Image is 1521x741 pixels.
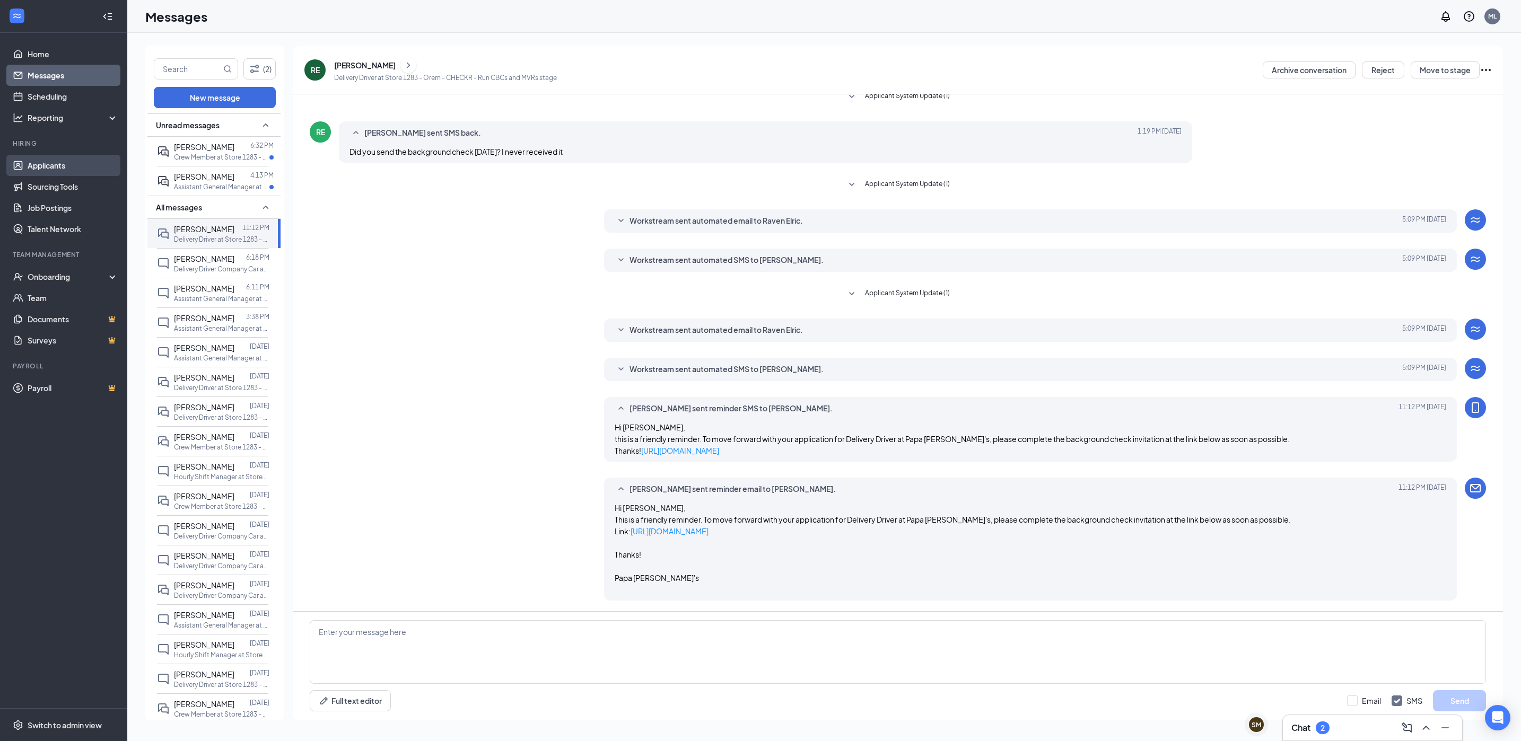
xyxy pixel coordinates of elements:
div: Team Management [13,250,116,259]
svg: Filter [248,63,261,75]
svg: Email [1469,482,1482,495]
span: Unread messages [156,120,220,130]
p: 6:18 PM [246,253,269,262]
svg: Collapse [102,11,113,22]
svg: ChatInactive [157,287,170,299]
svg: DoubleChat [157,376,170,389]
p: [DATE] [250,401,269,410]
svg: ChevronUp [1420,721,1432,734]
svg: ChatInactive [157,524,170,537]
svg: ActiveDoubleChat [157,145,170,158]
svg: Minimize [1439,721,1452,734]
div: Hiring [13,139,116,148]
div: [PERSON_NAME] [334,60,396,70]
p: 3:38 PM [246,312,269,321]
span: All messages [156,202,202,213]
p: [DATE] [250,342,269,351]
span: [PERSON_NAME] [174,610,234,620]
p: This is a friendly reminder. To move forward with your application for Delivery Driver at Papa [P... [615,514,1447,525]
p: Assistant General Manager at Store 1283 - Orem [174,294,269,303]
p: Delivery Driver at Store 1283 - Orem [174,235,269,244]
svg: WorkstreamLogo [1469,214,1482,226]
button: SmallChevronDownApplicant System Update (1) [845,179,950,191]
button: ChevronUp [1418,719,1435,736]
svg: SmallChevronUp [349,127,362,139]
svg: Settings [13,720,23,730]
svg: SmallChevronUp [615,402,627,415]
p: Delivery Driver Company Car at Store 1283 - Orem [174,264,269,274]
p: Delivery Driver at Store 1283 - Orem - CHECKR - Run CBCs and MVRs stage [334,73,557,82]
svg: ChatInactive [157,316,170,329]
svg: MobileSms [1469,401,1482,414]
p: Thanks! [615,549,1447,560]
p: Delivery Driver at Store 1283 - Orem [174,680,269,689]
button: Filter (2) [243,58,276,80]
svg: ChatInactive [157,346,170,359]
span: [PERSON_NAME] [174,669,234,679]
p: [DATE] [250,609,269,618]
button: Send [1433,690,1486,711]
p: Delivery Driver Company Car at Store 1283 - Orem [174,591,269,600]
svg: Ellipses [1480,64,1492,76]
svg: ComposeMessage [1401,721,1413,734]
span: [PERSON_NAME] [174,521,234,531]
p: Hourly Shift Manager at Store 1283 - Orem [174,472,269,481]
svg: DoubleChat [157,584,170,596]
svg: WorkstreamLogo [1469,323,1482,336]
p: Assistant General Manager at Store 1283 - Orem [174,324,269,333]
button: ComposeMessage [1398,719,1415,736]
svg: SmallChevronDown [845,288,858,301]
a: Team [28,287,118,308]
svg: ChevronRight [403,59,414,72]
p: [DATE] [250,372,269,381]
p: Delivery Driver at Store 1283 - Orem [174,413,269,422]
span: [PERSON_NAME] [174,402,234,412]
svg: SmallChevronDown [615,254,627,267]
span: [PERSON_NAME] [174,551,234,560]
div: Payroll [13,361,116,371]
div: 2 [1321,724,1325,733]
svg: DoubleChat [157,702,170,715]
span: [PERSON_NAME] [174,462,234,471]
span: [PERSON_NAME] [174,491,234,501]
svg: DoubleChat [157,405,170,418]
svg: WorkstreamLogo [1469,362,1482,375]
p: Crew Member at Store 1283 - Orem [174,443,269,452]
button: ChevronRight [400,57,416,73]
p: Papa [PERSON_NAME]'s [615,572,1447,584]
p: [DATE] [250,698,269,707]
span: [DATE] 5:09 PM [1402,215,1446,227]
svg: WorkstreamLogo [12,11,22,21]
h3: Chat [1291,722,1310,734]
span: [PERSON_NAME] [174,313,234,323]
p: [DATE] [250,668,269,677]
svg: WorkstreamLogo [1469,253,1482,266]
button: SmallChevronDownApplicant System Update (1) [845,288,950,301]
svg: UserCheck [13,271,23,282]
p: Hourly Shift Manager at Store 1283 - Orem [174,650,269,659]
svg: SmallChevronDown [845,179,858,191]
p: Link: [615,525,1447,537]
a: [URL][DOMAIN_NAME] [631,526,709,536]
p: 6:11 PM [246,283,269,292]
span: [PERSON_NAME] [174,432,234,442]
svg: Pen [319,695,329,706]
p: [DATE] [250,490,269,499]
div: Reporting [28,112,119,123]
div: SM [1252,720,1261,729]
p: [DATE] [250,639,269,648]
a: PayrollCrown [28,377,118,399]
svg: ChatInactive [157,257,170,270]
span: [PERSON_NAME] [174,699,234,709]
span: [DATE] 5:09 PM [1402,324,1446,337]
svg: SmallChevronDown [615,324,627,337]
span: [PERSON_NAME] [174,172,234,181]
span: [PERSON_NAME] [174,373,234,382]
p: [DATE] [250,579,269,588]
a: Home [28,43,118,65]
a: [URL][DOMAIN_NAME] [641,446,719,455]
button: New message [154,87,276,108]
span: Workstream sent automated SMS to [PERSON_NAME]. [630,254,824,267]
span: Workstream sent automated email to Raven Elric. [630,215,803,227]
p: [DATE] [250,550,269,559]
